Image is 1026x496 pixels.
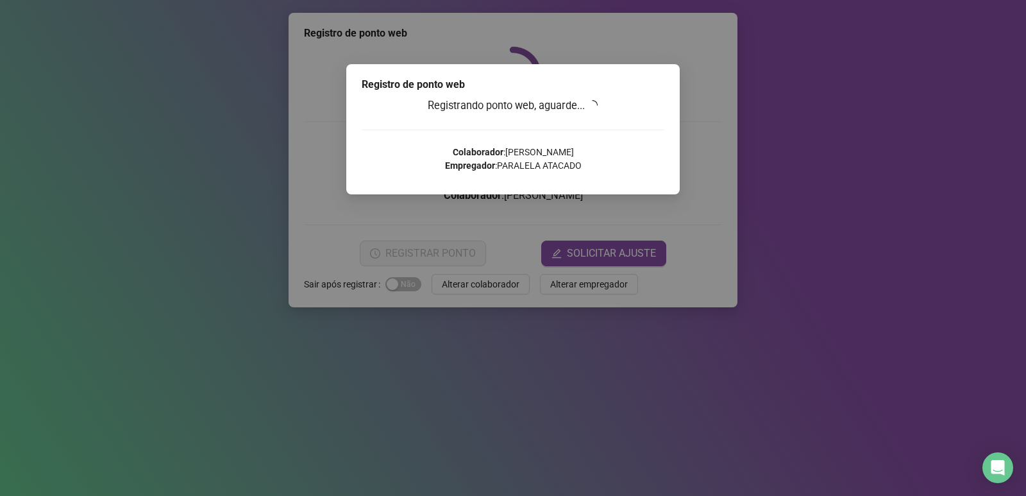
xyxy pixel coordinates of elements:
[362,77,664,92] div: Registro de ponto web
[362,98,664,114] h3: Registrando ponto web, aguarde...
[445,160,495,171] strong: Empregador
[362,146,664,173] p: : [PERSON_NAME] : PARALELA ATACADO
[982,452,1013,483] div: Open Intercom Messenger
[587,100,598,110] span: loading
[453,147,503,157] strong: Colaborador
